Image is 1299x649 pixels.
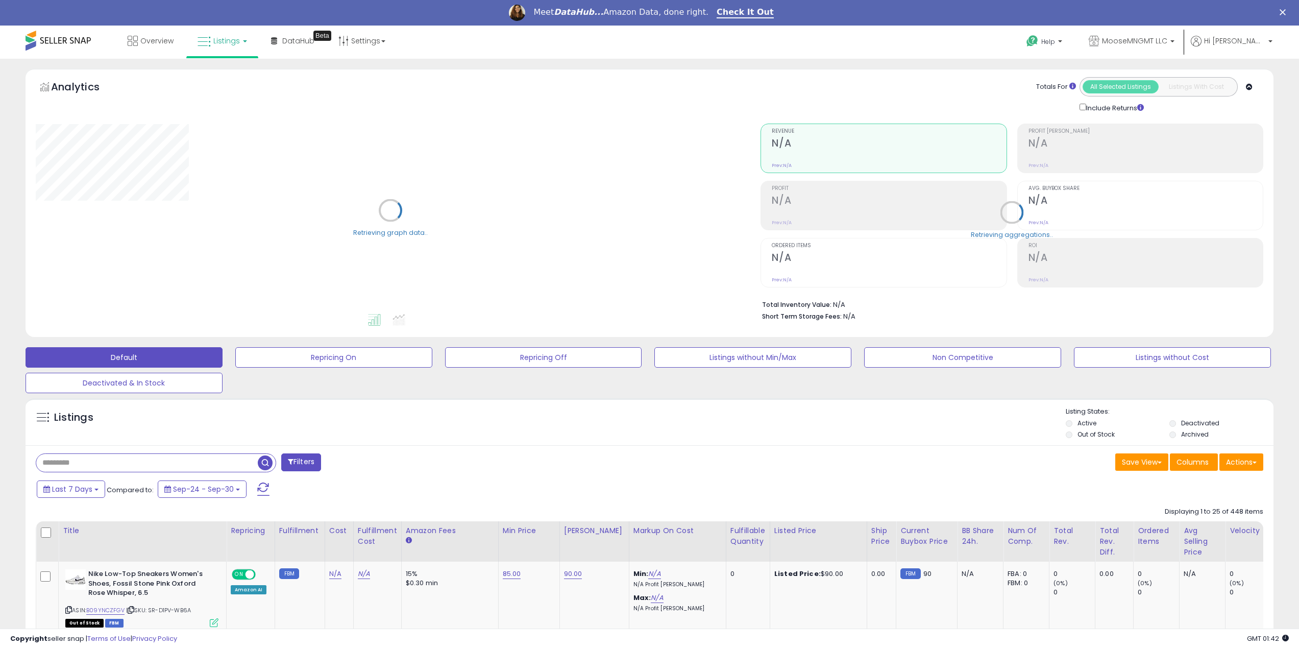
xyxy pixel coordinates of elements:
[554,7,603,17] i: DataHub...
[279,525,321,536] div: Fulfillment
[445,347,642,368] button: Repricing Off
[1191,36,1272,59] a: Hi [PERSON_NAME]
[1036,82,1076,92] div: Totals For
[26,373,223,393] button: Deactivated & In Stock
[717,7,774,18] a: Check It Out
[509,5,525,21] img: Profile image for Georgie
[730,569,762,579] div: 0
[503,569,521,579] a: 85.00
[774,569,859,579] div: $90.00
[158,480,247,498] button: Sep-24 - Sep-30
[633,581,718,588] p: N/A Profit [PERSON_NAME]
[1102,36,1167,46] span: MooseMNGMT LLC
[406,536,412,545] small: Amazon Fees.
[633,593,651,603] b: Max:
[1181,419,1219,427] label: Deactivated
[120,26,181,56] a: Overview
[132,634,177,643] a: Privacy Policy
[633,525,722,536] div: Markup on Cost
[107,485,154,495] span: Compared to:
[140,36,174,46] span: Overview
[1138,525,1175,547] div: Ordered Items
[279,568,299,579] small: FBM
[26,347,223,368] button: Default
[406,569,491,579] div: 15%
[1247,634,1289,643] span: 2025-10-8 01:42 GMT
[1184,525,1221,558] div: Avg Selling Price
[105,619,124,628] span: FBM
[1219,453,1263,471] button: Actions
[1008,569,1041,579] div: FBA: 0
[1230,579,1244,587] small: (0%)
[564,525,625,536] div: [PERSON_NAME]
[231,585,266,594] div: Amazon AI
[1053,588,1095,597] div: 0
[648,569,660,579] a: N/A
[1181,430,1209,439] label: Archived
[1280,9,1290,15] div: Close
[1230,588,1271,597] div: 0
[1053,525,1091,547] div: Total Rev.
[88,569,212,600] b: Nike Low-Top Sneakers Women's Shoes, Fossil Stone Pink Oxford Rose Whisper, 6.5
[1115,453,1168,471] button: Save View
[774,569,821,579] b: Listed Price:
[1008,579,1041,588] div: FBM: 0
[358,569,370,579] a: N/A
[1184,569,1217,579] div: N/A
[86,606,125,615] a: B09YNCZFGV
[329,569,341,579] a: N/A
[173,484,234,494] span: Sep-24 - Sep-30
[65,569,218,626] div: ASIN:
[406,579,491,588] div: $0.30 min
[1081,26,1182,59] a: MooseMNGMT LLC
[1053,579,1068,587] small: (0%)
[1018,27,1072,59] a: Help
[1177,457,1209,467] span: Columns
[313,31,331,41] div: Tooltip anchor
[1138,588,1179,597] div: 0
[900,568,920,579] small: FBM
[87,634,131,643] a: Terms of Use
[962,525,999,547] div: BB Share 24h.
[633,569,649,579] b: Min:
[190,26,255,56] a: Listings
[1230,525,1267,536] div: Velocity
[1099,569,1125,579] div: 0.00
[730,525,766,547] div: Fulfillable Quantity
[1008,525,1045,547] div: Num of Comp.
[533,7,708,17] div: Meet Amazon Data, done right.
[1077,419,1096,427] label: Active
[629,521,726,562] th: The percentage added to the cost of goods (COGS) that forms the calculator for Min & Max prices.
[1026,35,1039,47] i: Get Help
[1138,579,1152,587] small: (0%)
[564,569,582,579] a: 90.00
[1066,407,1273,417] p: Listing States:
[231,525,271,536] div: Repricing
[1041,37,1055,46] span: Help
[971,230,1053,239] div: Retrieving aggregations..
[962,569,995,579] div: N/A
[63,525,222,536] div: Title
[1072,102,1156,113] div: Include Returns
[10,634,177,644] div: seller snap | |
[651,593,663,603] a: N/A
[1099,525,1129,558] div: Total Rev. Diff.
[235,347,432,368] button: Repricing On
[331,26,393,56] a: Settings
[1138,569,1179,579] div: 0
[353,228,428,237] div: Retrieving graph data..
[233,570,246,579] span: ON
[52,484,92,494] span: Last 7 Days
[1158,80,1234,93] button: Listings With Cost
[10,634,47,643] strong: Copyright
[54,411,93,425] h5: Listings
[654,347,851,368] button: Listings without Min/Max
[1053,569,1095,579] div: 0
[263,26,322,56] a: DataHub
[65,619,104,628] span: All listings that are currently out of stock and unavailable for purchase on Amazon
[1165,507,1263,517] div: Displaying 1 to 25 of 448 items
[633,605,718,612] p: N/A Profit [PERSON_NAME]
[1170,453,1218,471] button: Columns
[254,570,271,579] span: OFF
[774,525,863,536] div: Listed Price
